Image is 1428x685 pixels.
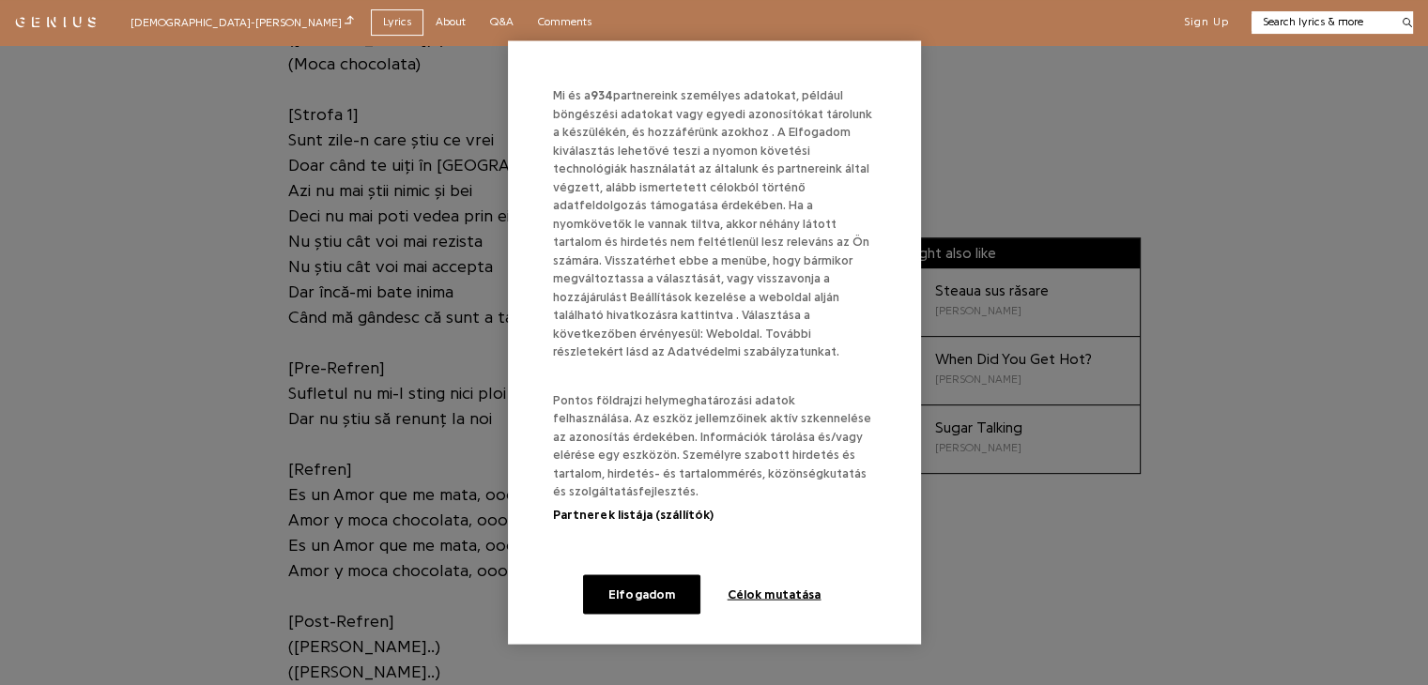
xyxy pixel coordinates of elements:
[1184,15,1229,30] button: Sign Up
[508,41,921,645] div: Cookie banner
[508,41,921,645] div: Törődünk a magánéletével
[715,575,833,615] button: Célok mutatása, Megnyitja a preferenciaközpont párbeszédpanelt
[423,9,478,35] a: About
[371,9,423,35] a: Lyrics
[553,390,876,524] p: Pontos földrajzi helymeghatározási adatok felhasználása. Az eszköz jellemzőinek aktív szkennelése...
[553,86,892,391] div: Mi és a partnereink személyes adatokat, például böngészési adatokat vagy egyedi azonosítókat táro...
[478,9,526,35] a: Q&A
[1251,14,1391,30] input: Search lyrics & more
[131,13,354,31] div: [DEMOGRAPHIC_DATA] - [PERSON_NAME]
[553,505,714,524] button: Partnerek listája (szállítók)
[591,89,613,101] span: 934
[583,575,700,615] button: Elfogadom
[526,9,604,35] a: Comments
